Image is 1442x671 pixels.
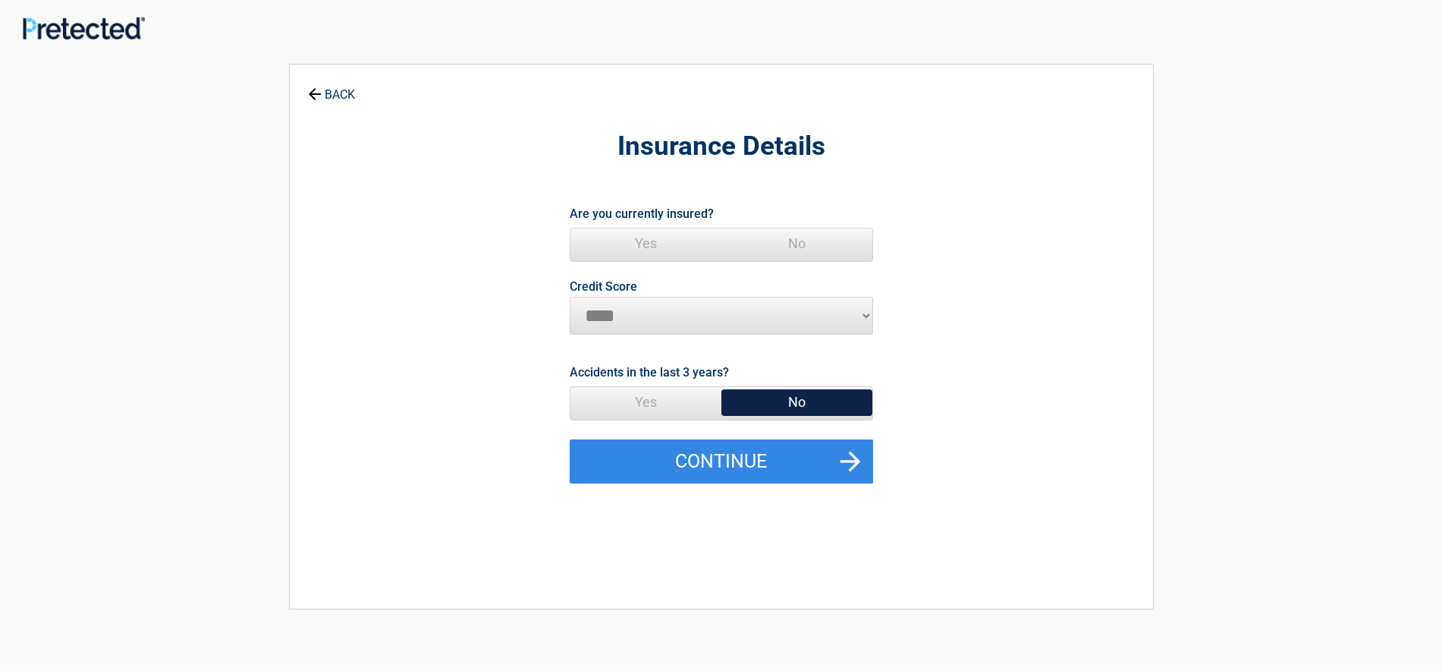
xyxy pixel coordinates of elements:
[570,228,721,259] span: Yes
[721,387,872,417] span: No
[305,74,358,101] a: BACK
[373,129,1070,165] h2: Insurance Details
[721,228,872,259] span: No
[570,387,721,417] span: Yes
[570,362,729,383] label: Accidents in the last 3 years?
[570,281,637,293] label: Credit Score
[570,439,873,484] button: Continue
[570,203,714,224] label: Are you currently insured?
[23,17,145,39] img: Main Logo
